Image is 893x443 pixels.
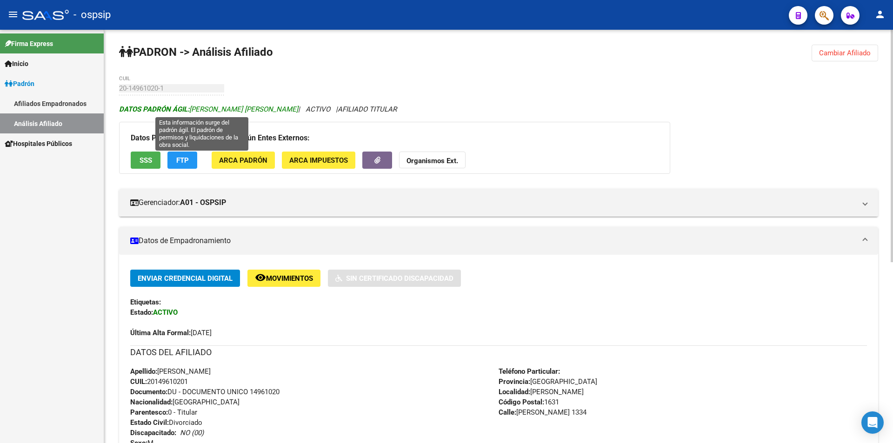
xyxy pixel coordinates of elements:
strong: ACTIVO [153,308,178,317]
strong: Etiquetas: [130,298,161,306]
span: AFILIADO TITULAR [338,105,397,113]
strong: Discapacitado: [130,429,176,437]
strong: Teléfono Particular: [499,367,560,376]
span: [GEOGRAPHIC_DATA] [130,398,240,406]
strong: Estado Civil: [130,418,169,427]
strong: Provincia: [499,377,530,386]
button: Sin Certificado Discapacidad [328,270,461,287]
strong: Organismos Ext. [407,157,458,165]
strong: DATOS PADRÓN ÁGIL: [119,105,189,113]
h3: Datos Personales y Afiliatorios según Entes Externos: [131,132,659,145]
strong: Nacionalidad: [130,398,173,406]
strong: Apellido: [130,367,157,376]
span: DU - DOCUMENTO UNICO 14961020 [130,388,280,396]
button: SSS [131,152,160,169]
strong: Última Alta Formal: [130,329,191,337]
button: Enviar Credencial Digital [130,270,240,287]
strong: Código Postal: [499,398,544,406]
mat-panel-title: Gerenciador: [130,198,856,208]
span: 20149610201 [130,377,188,386]
i: NO (00) [180,429,204,437]
strong: Parentesco: [130,408,168,417]
span: FTP [176,156,189,165]
mat-panel-title: Datos de Empadronamiento [130,236,856,246]
span: - ospsip [73,5,111,25]
span: [GEOGRAPHIC_DATA] [499,377,597,386]
span: [PERSON_NAME] [130,367,211,376]
mat-icon: remove_red_eye [255,272,266,283]
strong: CUIL: [130,377,147,386]
span: Firma Express [5,39,53,49]
span: Sin Certificado Discapacidad [346,274,453,283]
h3: DATOS DEL AFILIADO [130,346,867,359]
span: SSS [140,156,152,165]
strong: Documento: [130,388,167,396]
strong: Estado: [130,308,153,317]
span: Cambiar Afiliado [819,49,871,57]
strong: Calle: [499,408,516,417]
span: ARCA Impuestos [289,156,348,165]
div: Open Intercom Messenger [861,411,884,434]
span: 1631 [499,398,559,406]
button: Organismos Ext. [399,152,466,169]
mat-expansion-panel-header: Datos de Empadronamiento [119,227,878,255]
span: 0 - Titular [130,408,197,417]
button: Cambiar Afiliado [812,45,878,61]
mat-icon: person [874,9,886,20]
i: | ACTIVO | [119,105,397,113]
button: Movimientos [247,270,320,287]
span: Hospitales Públicos [5,139,72,149]
mat-icon: menu [7,9,19,20]
strong: PADRON -> Análisis Afiliado [119,46,273,59]
span: Inicio [5,59,28,69]
strong: A01 - OSPSIP [180,198,226,208]
span: Movimientos [266,274,313,283]
span: [DATE] [130,329,212,337]
button: FTP [167,152,197,169]
span: [PERSON_NAME] [499,388,584,396]
button: ARCA Padrón [212,152,275,169]
span: [PERSON_NAME] [PERSON_NAME] [119,105,298,113]
span: Divorciado [130,418,202,427]
span: [PERSON_NAME] 1334 [499,408,586,417]
span: Enviar Credencial Digital [138,274,233,283]
span: Padrón [5,79,34,89]
span: ARCA Padrón [219,156,267,165]
mat-expansion-panel-header: Gerenciador:A01 - OSPSIP [119,189,878,217]
button: ARCA Impuestos [282,152,355,169]
strong: Localidad: [499,388,530,396]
